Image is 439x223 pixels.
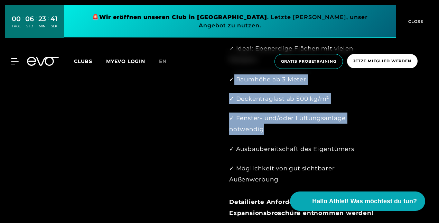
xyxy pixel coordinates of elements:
div: 23 [38,14,46,24]
span: Hallo Athlet! Was möchtest du tun? [312,197,417,206]
a: MYEVO LOGIN [106,58,145,64]
a: Gratis Probetraining [272,54,345,69]
span: Jetzt Mitglied werden [353,58,411,64]
a: en [159,57,175,65]
div: 41 [50,14,57,24]
div: ✓ Möglichkeit von gut sichtbarer Außenwerbung [229,163,376,218]
button: Hallo Athlet! Was möchtest du tun? [290,191,425,211]
a: Clubs [74,58,106,64]
div: : [48,15,49,33]
div: STD [25,24,34,29]
div: ✓ Deckentraglast ab 500 kg/m² [229,93,376,104]
span: Clubs [74,58,92,64]
div: : [22,15,24,33]
span: en [159,58,167,64]
div: 00 [12,14,21,24]
span: CLOSE [407,18,423,25]
div: TAGE [12,24,21,29]
div: : [36,15,37,33]
strong: Detailierte Anforderungen können der Expansionsbroschüre entnommen werden! [229,198,374,216]
button: CLOSE [396,5,434,38]
span: Gratis Probetraining [281,59,336,64]
a: Jetzt Mitglied werden [345,54,420,69]
div: 06 [25,14,34,24]
div: ✓ Fenster- und/oder Lüftungsanlage notwendig [229,113,376,135]
div: MIN [38,24,46,29]
div: ✓ Ausbaubereitschaft des Eigentümers [229,143,376,154]
div: SEK [50,24,57,29]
